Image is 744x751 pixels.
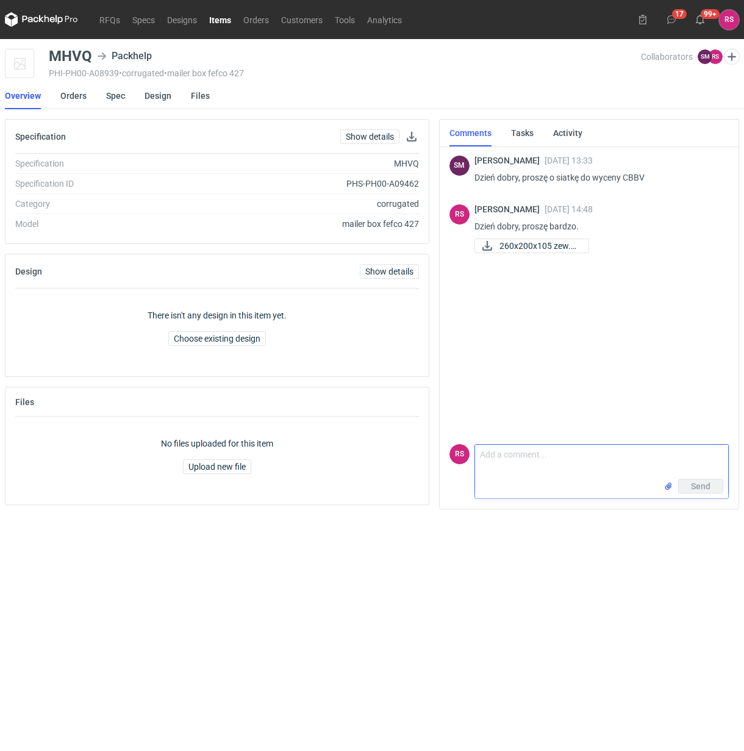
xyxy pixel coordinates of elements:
a: Specs [126,12,161,27]
a: Spec [106,82,125,109]
svg: Packhelp Pro [5,12,78,27]
div: Category [15,198,177,210]
a: Activity [553,120,582,146]
a: Show details [340,129,399,144]
button: 260x200x105 zew.pdf [474,239,589,253]
a: Files [191,82,210,109]
button: Edit collaborators [724,49,740,65]
a: Design [145,82,171,109]
span: [DATE] 14:48 [545,204,593,214]
a: RFQs [93,12,126,27]
a: Items [203,12,237,27]
a: Comments [449,120,492,146]
p: There isn't any design in this item yet. [148,309,287,322]
a: Show details [360,264,419,279]
figcaption: RS [708,49,723,64]
button: Upload new file [183,459,251,474]
span: Send [691,482,710,490]
div: Packhelp [97,49,152,63]
figcaption: SM [449,156,470,176]
p: Dzień dobry, proszę o siatkę do wyceny CBBV [474,170,719,185]
a: Overview [5,82,41,109]
div: corrugated [177,198,419,210]
span: • corrugated [119,68,164,78]
button: Send [678,479,723,494]
span: [PERSON_NAME] [474,156,545,165]
span: Upload new file [188,462,246,471]
div: Rafał Stani [449,444,470,464]
button: Download specification [404,129,419,144]
div: PHS-PH00-A09462 [177,178,419,190]
h2: Specification [15,132,66,142]
span: Choose existing design [174,334,260,343]
div: Sebastian Markut [449,156,470,176]
p: Dzień dobry, proszę bardzo. [474,219,719,234]
div: Specification ID [15,178,177,190]
p: No files uploaded for this item [161,437,273,450]
figcaption: RS [449,204,470,225]
span: 260x200x105 zew.pdf [499,239,579,253]
h2: Design [15,267,42,276]
div: MHVQ [177,157,419,170]
a: Orders [60,82,87,109]
button: 17 [662,10,681,29]
a: Tasks [511,120,534,146]
div: PHI-PH00-A08939 [49,68,641,78]
a: Analytics [361,12,408,27]
figcaption: RS [449,444,470,464]
a: Orders [237,12,275,27]
div: Model [15,218,177,230]
a: Customers [275,12,329,27]
button: 99+ [690,10,710,29]
div: mailer box fefco 427 [177,218,419,230]
div: Rafał Stani [449,204,470,225]
button: RS [719,10,739,30]
div: MHVQ [49,49,92,63]
span: • mailer box fefco 427 [164,68,244,78]
button: Choose existing design [168,331,266,346]
span: Collaborators [641,52,693,62]
a: Designs [161,12,203,27]
span: [PERSON_NAME] [474,204,545,214]
div: Rafał Stani [719,10,739,30]
h2: Files [15,397,34,407]
figcaption: SM [698,49,712,64]
div: Specification [15,157,177,170]
a: Tools [329,12,361,27]
span: [DATE] 13:33 [545,156,593,165]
